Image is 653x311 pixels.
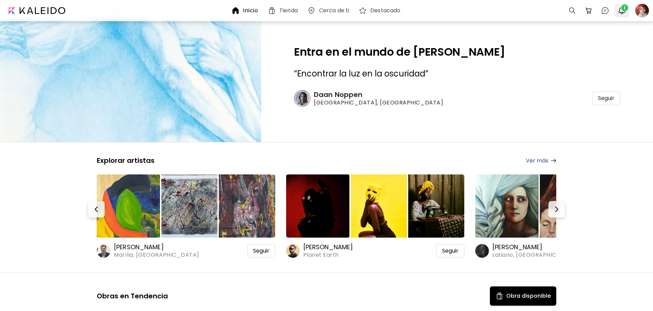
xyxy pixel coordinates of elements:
a: Cerca de ti [307,6,352,15]
button: Available ArtObra disponible [490,286,556,306]
img: https://cdn.kaleido.art/CDN/Artwork/174852/Thumbnail/large.webp?updated=775297 [286,174,349,238]
h6: [PERSON_NAME] [492,243,579,251]
span: [GEOGRAPHIC_DATA], [GEOGRAPHIC_DATA] [314,99,454,107]
div: Seguir [247,244,275,258]
h2: Entra en el mundo de [PERSON_NAME] [294,46,620,57]
img: https://cdn.kaleido.art/CDN/Artwork/173492/Thumbnail/large.webp?updated=769579 [97,174,160,238]
div: Seguir [592,91,620,105]
h6: [PERSON_NAME] [303,243,358,251]
button: bellIcon1 [616,5,628,16]
h6: Daan Noppen [314,90,454,99]
img: cart [585,6,593,15]
span: Marília, [GEOGRAPHIC_DATA] [114,251,199,259]
span: Seguir [253,248,269,254]
img: arrow-right [551,159,556,162]
img: https://cdn.kaleido.art/CDN/Artwork/175352/Thumbnail/medium.webp?updated=777172 [401,174,464,238]
img: https://cdn.kaleido.art/CDN/Artwork/175122/Thumbnail/medium.webp?updated=776586 [344,174,407,238]
h3: ” ” [294,68,620,79]
a: https://cdn.kaleido.art/CDN/Artwork/173492/Thumbnail/large.webp?updated=769579https://cdn.kaleido... [97,173,275,259]
a: Ver más [526,156,556,165]
img: Available Art [495,292,504,300]
span: Latiano, [GEOGRAPHIC_DATA] [492,251,579,259]
span: Encontrar la luz en la oscuridad [297,68,425,79]
h6: [PERSON_NAME] [114,243,199,251]
span: Seguir [598,95,614,102]
a: https://cdn.kaleido.art/CDN/Artwork/174852/Thumbnail/large.webp?updated=775297https://cdn.kaleido... [286,173,465,259]
img: Prev-button [92,205,101,213]
button: Next-button [548,201,565,217]
a: Tienda [268,6,301,15]
img: Next-button [552,205,561,213]
h5: Obra disponible [506,292,551,300]
a: Inicio [231,6,261,15]
span: Planet Earth [303,251,358,259]
button: Prev-button [88,201,105,217]
img: bellIcon [618,6,626,15]
h6: Destacado [370,8,400,13]
h5: Explorar artistas [97,156,155,165]
a: Destacado [359,6,403,15]
h6: Inicio [243,8,258,13]
span: 1 [621,4,628,11]
h5: Obras en Tendencia [97,292,168,300]
img: https://cdn.kaleido.art/CDN/Artwork/151219/Thumbnail/large.webp?updated=674232 [475,174,538,238]
h6: Tienda [279,8,298,13]
img: https://cdn.kaleido.art/CDN/Artwork/172896/Thumbnail/medium.webp?updated=766701 [212,174,275,238]
a: Daan Noppen[GEOGRAPHIC_DATA], [GEOGRAPHIC_DATA]Seguir [294,90,620,107]
h6: Cerca de ti [319,8,349,13]
img: https://cdn.kaleido.art/CDN/Artwork/173550/Thumbnail/medium.webp?updated=769848 [154,174,217,238]
span: Seguir [442,248,458,254]
img: chatIcon [601,6,609,15]
div: Seguir [436,244,464,258]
